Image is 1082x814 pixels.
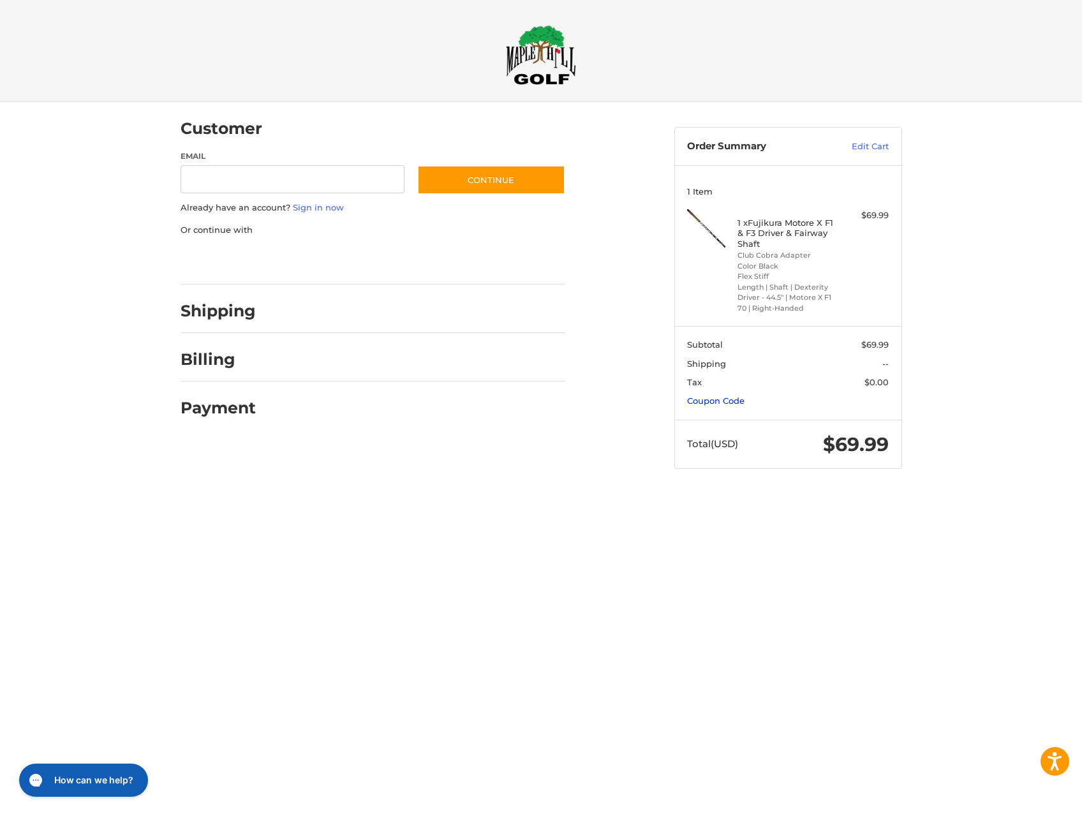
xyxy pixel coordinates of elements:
[181,350,255,369] h2: Billing
[687,186,889,196] h3: 1 Item
[737,250,835,261] li: Club Cobra Adapter
[824,140,889,153] a: Edit Cart
[864,377,889,387] span: $0.00
[882,359,889,369] span: --
[737,261,835,272] li: Color Black
[838,209,889,222] div: $69.99
[392,249,488,272] iframe: PayPal-venmo
[285,249,380,272] iframe: PayPal-paylater
[737,218,835,249] h4: 1 x Fujikura Motore X F1 & F3 Driver & Fairway Shaft
[823,433,889,456] span: $69.99
[687,438,738,450] span: Total (USD)
[293,202,344,212] a: Sign in now
[181,224,565,237] p: Or continue with
[506,25,576,85] img: Maple Hill Golf
[687,140,824,153] h3: Order Summary
[687,396,745,406] a: Coupon Code
[737,271,835,282] li: Flex Stiff
[176,249,272,272] iframe: PayPal-paypal
[181,202,565,214] p: Already have an account?
[417,165,565,195] button: Continue
[181,301,256,321] h2: Shipping
[687,377,702,387] span: Tax
[737,282,835,314] li: Length | Shaft | Dexterity Driver - 44.5" | Motore X F1 70 | Right-Handed
[687,339,723,350] span: Subtotal
[687,359,726,369] span: Shipping
[13,759,152,801] iframe: Gorgias live chat messenger
[181,119,262,138] h2: Customer
[181,151,405,162] label: Email
[181,398,256,418] h2: Payment
[861,339,889,350] span: $69.99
